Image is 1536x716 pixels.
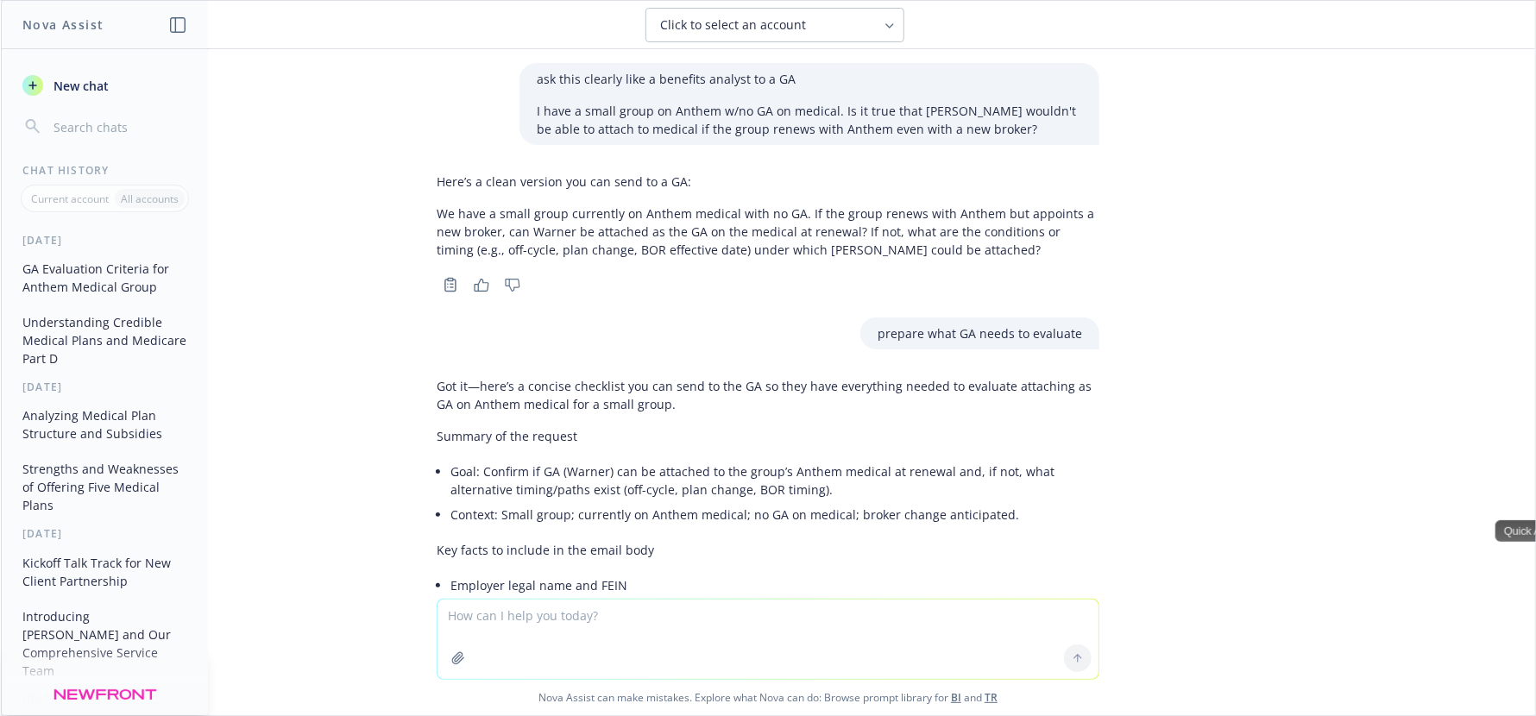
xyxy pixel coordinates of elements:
[16,602,194,685] button: Introducing [PERSON_NAME] and Our Comprehensive Service Team
[50,115,187,139] input: Search chats
[499,273,526,297] button: Thumbs down
[2,233,208,248] div: [DATE]
[16,308,194,373] button: Understanding Credible Medical Plans and Medicare Part D
[443,277,458,292] svg: Copy to clipboard
[437,204,1099,259] p: We have a small group currently on Anthem medical with no GA. If the group renews with Anthem but...
[878,324,1082,342] p: prepare what GA needs to evaluate
[2,526,208,541] div: [DATE]
[951,690,961,705] a: BI
[537,102,1082,138] p: I have a small group on Anthem w/no GA on medical. Is it true that [PERSON_NAME] wouldn't be able...
[660,16,806,34] span: Click to select an account
[437,173,1099,191] p: Here’s a clean version you can send to a GA:
[2,380,208,394] div: [DATE]
[16,549,194,595] button: Kickoff Talk Track for New Client Partnership
[31,192,109,206] p: Current account
[450,502,1099,527] li: Context: Small group; currently on Anthem medical; no GA on medical; broker change anticipated.
[437,377,1099,413] p: Got it—here’s a concise checklist you can send to the GA so they have everything needed to evalua...
[537,70,1082,88] p: ask this clearly like a benefits analyst to a GA
[8,680,1528,715] span: Nova Assist can make mistakes. Explore what Nova can do: Browse prompt library for and
[16,455,194,519] button: Strengths and Weaknesses of Offering Five Medical Plans
[2,163,208,178] div: Chat History
[437,427,1099,445] p: Summary of the request
[22,16,104,34] h1: Nova Assist
[450,459,1099,502] li: Goal: Confirm if GA (Warner) can be attached to the group’s Anthem medical at renewal and, if not...
[437,541,1099,559] p: Key facts to include in the email body
[121,192,179,206] p: All accounts
[985,690,998,705] a: TR
[16,401,194,448] button: Analyzing Medical Plan Structure and Subsidies
[450,573,1099,598] li: Employer legal name and FEIN
[16,70,194,101] button: New chat
[645,8,904,42] button: Click to select an account
[50,77,109,95] span: New chat
[16,254,194,301] button: GA Evaluation Criteria for Anthem Medical Group
[2,692,208,707] div: [DATE]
